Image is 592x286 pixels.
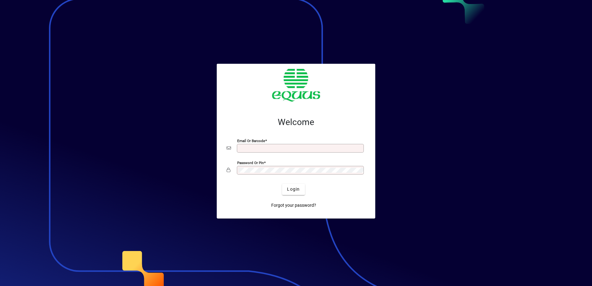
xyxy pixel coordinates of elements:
span: Forgot your password? [271,202,316,209]
span: Login [287,186,300,193]
button: Login [282,184,305,195]
a: Forgot your password? [269,200,319,211]
mat-label: Password or Pin [237,160,264,165]
h2: Welcome [227,117,365,128]
mat-label: Email or Barcode [237,138,265,143]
